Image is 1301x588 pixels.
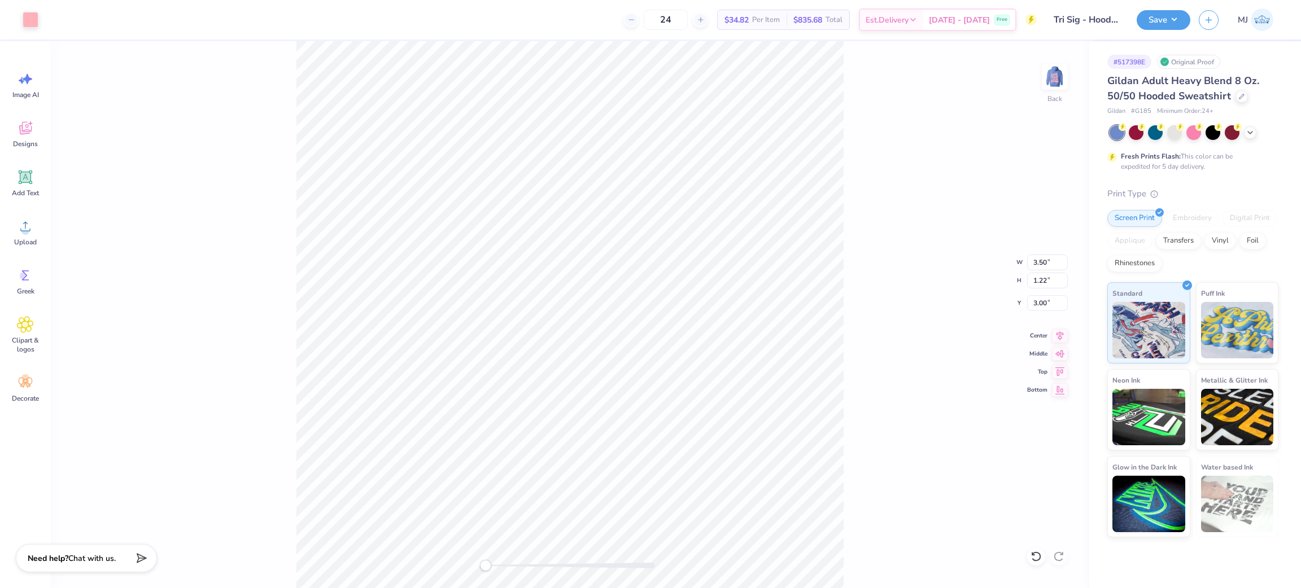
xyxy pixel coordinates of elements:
[480,560,491,571] div: Accessibility label
[1045,8,1128,31] input: Untitled Design
[1156,232,1201,249] div: Transfers
[1107,107,1125,116] span: Gildan
[1027,331,1047,340] span: Center
[1107,210,1162,227] div: Screen Print
[1107,255,1162,272] div: Rhinestones
[1201,461,1253,473] span: Water based Ink
[866,14,909,26] span: Est. Delivery
[1112,461,1177,473] span: Glow in the Dark Ink
[1233,8,1278,31] a: MJ
[1107,187,1278,200] div: Print Type
[1121,152,1181,161] strong: Fresh Prints Flash:
[1027,349,1047,358] span: Middle
[1223,210,1277,227] div: Digital Print
[929,14,990,26] span: [DATE] - [DATE]
[14,238,37,247] span: Upload
[1165,210,1219,227] div: Embroidery
[1157,107,1213,116] span: Minimum Order: 24 +
[793,14,822,26] span: $835.68
[1251,8,1273,31] img: Mark Joshua Mullasgo
[1044,65,1066,88] img: Back
[1107,232,1152,249] div: Applique
[1047,94,1062,104] div: Back
[1204,232,1236,249] div: Vinyl
[1201,374,1268,386] span: Metallic & Glitter Ink
[1201,287,1225,299] span: Puff Ink
[1112,389,1185,445] img: Neon Ink
[1107,74,1259,103] span: Gildan Adult Heavy Blend 8 Oz. 50/50 Hooded Sweatshirt
[12,188,39,198] span: Add Text
[644,10,688,30] input: – –
[17,287,34,296] span: Greek
[1239,232,1266,249] div: Foil
[1112,302,1185,358] img: Standard
[826,14,842,26] span: Total
[13,139,38,148] span: Designs
[752,14,780,26] span: Per Item
[724,14,749,26] span: $34.82
[1238,14,1248,27] span: MJ
[1121,151,1260,172] div: This color can be expedited for 5 day delivery.
[68,553,116,564] span: Chat with us.
[1201,302,1274,358] img: Puff Ink
[997,16,1007,24] span: Free
[1201,476,1274,532] img: Water based Ink
[1137,10,1190,30] button: Save
[28,553,68,564] strong: Need help?
[1027,385,1047,394] span: Bottom
[1131,107,1151,116] span: # G185
[12,394,39,403] span: Decorate
[7,336,44,354] span: Clipart & logos
[1157,55,1220,69] div: Original Proof
[1112,287,1142,299] span: Standard
[1201,389,1274,445] img: Metallic & Glitter Ink
[1027,367,1047,376] span: Top
[1112,476,1185,532] img: Glow in the Dark Ink
[1107,55,1151,69] div: # 517398E
[12,90,39,99] span: Image AI
[1112,374,1140,386] span: Neon Ink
